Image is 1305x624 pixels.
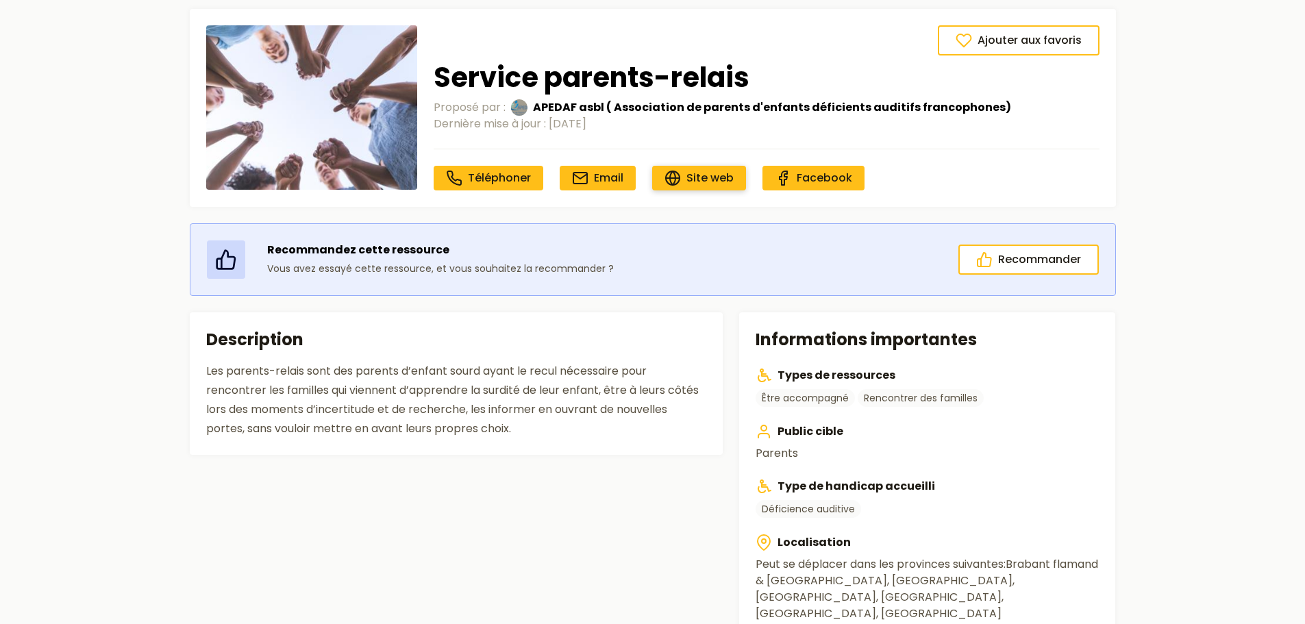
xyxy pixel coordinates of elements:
h3: Types de ressources [756,367,1099,384]
a: Email [560,166,636,190]
p: Parents [756,445,1099,462]
span: Proposé par : [434,99,506,116]
span: Brabant flamand & [GEOGRAPHIC_DATA], [GEOGRAPHIC_DATA], [GEOGRAPHIC_DATA], [GEOGRAPHIC_DATA], [GE... [756,556,1098,621]
div: Dernière mise à jour : [434,116,1099,132]
a: Facebook [762,166,865,190]
span: Ajouter aux favoris [978,32,1082,49]
span: APEDAF asbl ( Association de parents d'enfants déficients auditifs francophones) [533,99,1011,116]
h2: Informations importantes [756,329,1099,351]
a: Rencontrer des familles [858,389,984,407]
button: Ajouter aux favoris [938,25,1099,55]
h3: Public cible [756,423,1099,440]
a: Téléphoner [434,166,543,190]
h3: Localisation [756,534,1099,551]
a: Être accompagné [756,389,855,407]
span: Téléphoner [468,170,531,186]
p: Peut se déplacer dans les provinces suivantes : [756,556,1099,622]
img: APEDAF asbl ( Association de parents d'enfants déficients auditifs francophones) [511,99,527,116]
p: Recommandez cette ressource [267,242,614,258]
h1: Service parents-relais [434,61,1099,94]
h3: Type de handicap accueilli [756,478,1099,495]
a: Déficience auditive [756,500,861,518]
span: Site web [686,170,734,186]
span: Email [594,170,623,186]
time: [DATE] [549,116,586,132]
a: Site web [652,166,746,190]
img: Site Visuels Services [206,25,417,190]
span: Recommander [998,251,1081,268]
a: APEDAF asbl ( Association de parents d'enfants déficients auditifs francophones)APEDAF asbl ( Ass... [511,99,1011,116]
span: Facebook [797,170,852,186]
button: Recommander [958,245,1099,275]
h2: Description [206,329,707,351]
div: Les parents-relais sont des parents d’enfant sourd ayant le recul nécessaire pour rencontrer les ... [206,362,707,438]
p: Vous avez essayé cette ressource, et vous souhaitez la recommander ? [267,261,614,277]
